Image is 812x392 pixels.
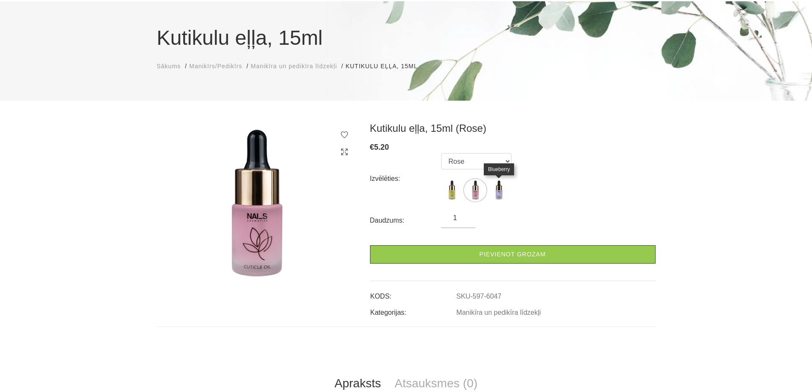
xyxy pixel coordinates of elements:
[157,62,181,71] a: Sākums
[457,293,502,300] a: SKU-597-6047
[189,63,242,70] span: Manikīrs/Pedikīrs
[189,62,242,71] a: Manikīrs/Pedikīrs
[251,62,337,71] a: Manikīra un pedikīra līdzekļi
[488,180,509,201] img: ...
[465,180,486,201] img: ...
[370,214,442,227] div: Daudzums:
[441,180,462,201] img: ...
[370,302,456,318] td: Kategorijas:
[370,122,656,135] h3: Kutikulu eļļa, 15ml (Rose)
[370,285,456,302] td: KODS:
[251,63,337,70] span: Manikīra un pedikīra līdzekļi
[370,172,442,186] div: Izvēlēties:
[157,23,656,53] h1: Kutikulu eļļa, 15ml
[346,62,426,71] li: Kutikulu eļļa, 15ml
[157,122,357,287] img: Kutikulu eļļa, 15ml
[374,143,389,151] span: 5.20
[457,309,541,317] a: Manikīra un pedikīra līdzekļi
[370,143,374,151] span: €
[370,245,656,264] a: Pievienot grozam
[157,63,181,70] span: Sākums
